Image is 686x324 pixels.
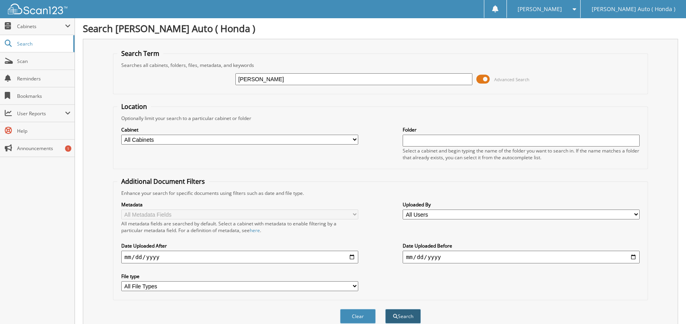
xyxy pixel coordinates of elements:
span: User Reports [17,110,65,117]
span: [PERSON_NAME] Auto ( Honda ) [592,7,675,11]
button: Clear [340,309,376,324]
label: Uploaded By [403,201,640,208]
span: Bookmarks [17,93,71,99]
div: All metadata fields are searched by default. Select a cabinet with metadata to enable filtering b... [121,220,358,234]
input: end [403,251,640,263]
legend: Search Term [117,49,163,58]
button: Search [385,309,421,324]
label: Date Uploaded After [121,242,358,249]
div: Optionally limit your search to a particular cabinet or folder [117,115,644,122]
span: Scan [17,58,71,65]
span: Reminders [17,75,71,82]
legend: Location [117,102,151,111]
label: Metadata [121,201,358,208]
div: 1 [65,145,71,152]
label: File type [121,273,358,280]
span: Help [17,128,71,134]
span: Search [17,40,69,47]
div: Searches all cabinets, folders, files, metadata, and keywords [117,62,644,69]
legend: Additional Document Filters [117,177,209,186]
div: Select a cabinet and begin typing the name of the folder you want to search in. If the name match... [403,147,640,161]
span: Announcements [17,145,71,152]
img: scan123-logo-white.svg [8,4,67,14]
label: Cabinet [121,126,358,133]
a: here [250,227,260,234]
div: Enhance your search for specific documents using filters such as date and file type. [117,190,644,196]
h1: Search [PERSON_NAME] Auto ( Honda ) [83,22,678,35]
label: Folder [403,126,640,133]
label: Date Uploaded Before [403,242,640,249]
span: [PERSON_NAME] [518,7,562,11]
input: start [121,251,358,263]
span: Advanced Search [494,76,529,82]
span: Cabinets [17,23,65,30]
